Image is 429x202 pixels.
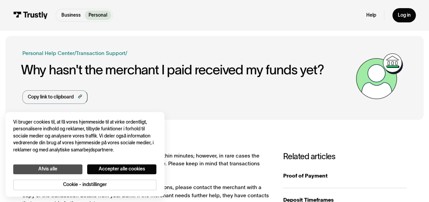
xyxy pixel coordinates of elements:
img: Trustly Logo [13,12,48,19]
a: Business [57,11,84,20]
a: Personal [85,11,111,20]
a: Help [366,12,376,18]
a: Personal Help Center [22,49,74,57]
a: Transaction Support [76,50,125,56]
div: Vi bruger cookies til, at få vores hjemmeside til at virke ordentligt, personalisere indhold og r... [13,119,156,154]
p: Business [61,12,81,19]
button: Accepter alle cookies [87,164,156,174]
h1: Why hasn't the merchant I paid received my funds yet? [21,62,353,77]
button: Afvis alle [13,164,82,174]
div: Privatliv [13,119,156,190]
div: Cookie banner [5,112,164,197]
div: Log in [397,12,410,18]
a: Log in [392,8,416,22]
a: Proof of Payment [283,164,407,188]
button: Cookie - indstillinger [13,180,156,190]
div: Copy link to clipboard [28,94,74,101]
div: Proof of Payment [283,172,407,180]
div: / [125,49,127,57]
p: Personal [89,12,107,19]
a: Copy link to clipboard [22,90,87,104]
div: / [74,49,76,57]
h3: Related articles [283,152,407,161]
